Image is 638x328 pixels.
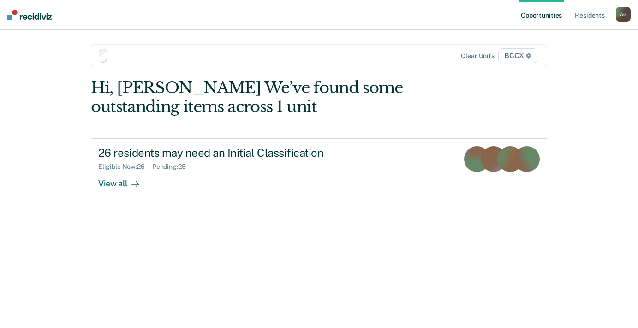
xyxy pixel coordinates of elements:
div: Eligible Now : 26 [98,163,152,171]
div: 26 residents may need an Initial Classification [98,146,422,160]
div: View all [98,171,150,189]
div: A G [616,7,631,22]
div: Clear units [461,52,495,60]
a: 26 residents may need an Initial ClassificationEligible Now:26Pending:25View all [91,138,547,211]
button: AG [616,7,631,22]
span: BCCX [498,48,537,63]
img: Recidiviz [7,10,52,20]
div: Hi, [PERSON_NAME] We’ve found some outstanding items across 1 unit [91,78,456,116]
div: Pending : 25 [152,163,193,171]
